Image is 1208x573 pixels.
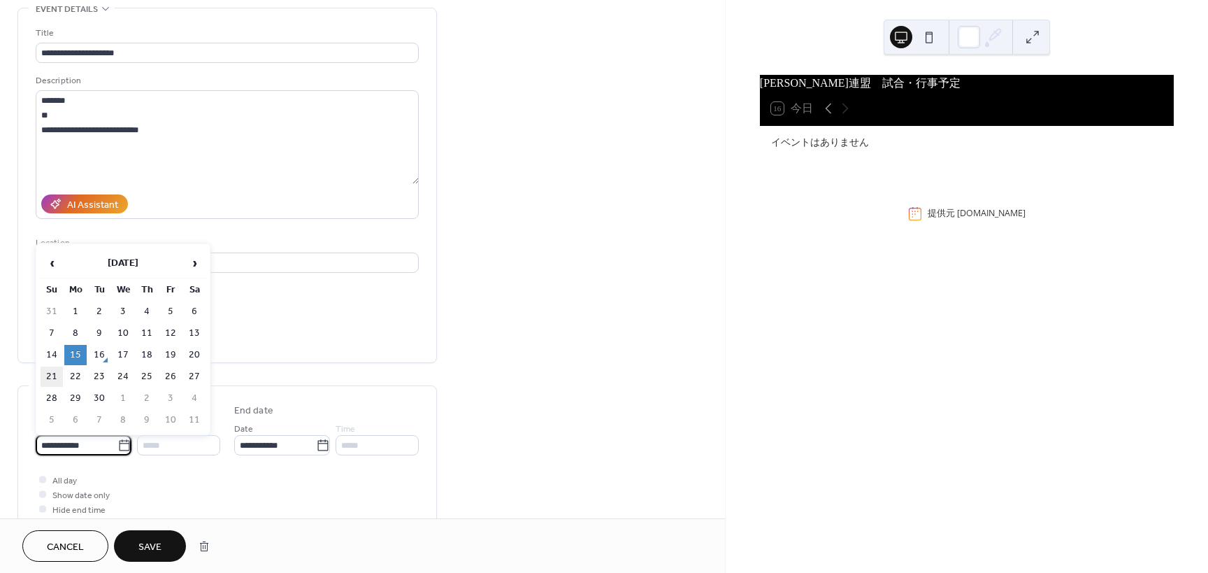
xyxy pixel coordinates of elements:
[184,249,205,277] span: ›
[88,367,110,387] td: 23
[36,2,98,17] span: Event details
[64,302,87,322] td: 1
[136,302,158,322] td: 4
[41,280,63,300] th: Su
[112,302,134,322] td: 3
[41,345,63,365] td: 14
[136,280,158,300] th: Th
[957,207,1026,219] a: [DOMAIN_NAME]
[114,530,186,562] button: Save
[64,248,182,278] th: [DATE]
[41,367,63,387] td: 21
[136,345,158,365] td: 18
[159,280,182,300] th: Fr
[183,388,206,409] td: 4
[136,367,158,387] td: 25
[36,73,416,88] div: Description
[159,345,182,365] td: 19
[112,367,134,387] td: 24
[928,207,1026,220] div: 提供元
[88,280,110,300] th: Tu
[234,422,253,437] span: Date
[159,410,182,430] td: 10
[136,323,158,344] td: 11
[47,540,84,555] span: Cancel
[771,134,1163,149] div: イベントはありません
[112,280,134,300] th: We
[41,388,63,409] td: 28
[41,194,128,213] button: AI Assistant
[52,474,77,488] span: All day
[183,280,206,300] th: Sa
[36,236,416,250] div: Location
[88,302,110,322] td: 2
[41,249,62,277] span: ‹
[183,302,206,322] td: 6
[52,503,106,518] span: Hide end time
[137,422,157,437] span: Time
[52,488,110,503] span: Show date only
[88,323,110,344] td: 9
[112,323,134,344] td: 10
[183,323,206,344] td: 13
[138,540,161,555] span: Save
[64,323,87,344] td: 8
[88,345,110,365] td: 16
[41,323,63,344] td: 7
[88,388,110,409] td: 30
[41,410,63,430] td: 5
[159,302,182,322] td: 5
[183,367,206,387] td: 27
[64,410,87,430] td: 6
[64,367,87,387] td: 22
[159,388,182,409] td: 3
[112,410,134,430] td: 8
[112,345,134,365] td: 17
[183,410,206,430] td: 11
[64,345,87,365] td: 15
[41,302,63,322] td: 31
[336,422,355,437] span: Time
[159,367,182,387] td: 26
[64,280,87,300] th: Mo
[183,345,206,365] td: 20
[136,388,158,409] td: 2
[88,410,110,430] td: 7
[159,323,182,344] td: 12
[36,26,416,41] div: Title
[234,404,273,418] div: End date
[67,198,118,213] div: AI Assistant
[760,75,1174,92] div: [PERSON_NAME]連盟 試合・行事予定
[22,530,108,562] button: Cancel
[64,388,87,409] td: 29
[136,410,158,430] td: 9
[112,388,134,409] td: 1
